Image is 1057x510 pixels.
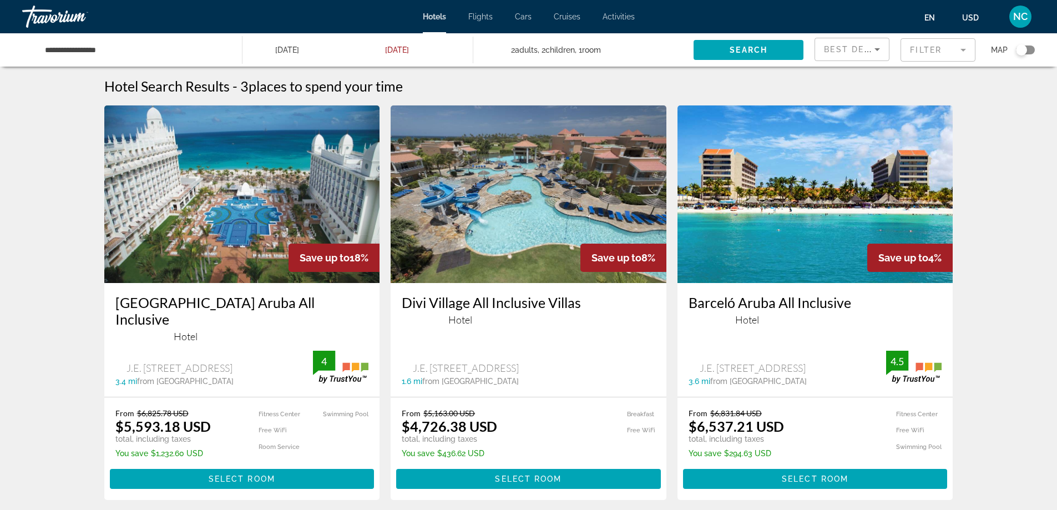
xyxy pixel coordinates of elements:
span: Children [545,46,575,54]
h2: 3 [240,78,403,94]
p: $294.63 USD [689,449,784,458]
span: Best Deals [824,45,882,54]
span: places to spend your time [249,78,403,94]
button: User Menu [1006,5,1035,28]
span: Hotel [448,314,472,326]
li: Free WiFi [608,425,655,436]
span: from [GEOGRAPHIC_DATA] [710,377,807,386]
span: You save [402,449,434,458]
span: From [115,408,134,418]
span: , 1 [575,42,601,58]
span: , 2 [538,42,575,58]
p: $1,232.60 USD [115,449,211,458]
button: Filter [901,38,975,62]
del: $6,825.78 USD [137,408,189,418]
div: 8% [580,244,666,272]
button: Check-in date: Nov 6, 2025 Check-out date: Nov 12, 2025 [242,33,474,67]
a: Select Room [396,472,661,484]
span: Save up to [878,252,928,264]
img: Hotel image [391,105,666,283]
li: Swimming Pool [877,442,942,453]
button: Travelers: 2 adults, 2 children [473,33,694,67]
span: NC [1013,11,1028,22]
div: 4.5 [886,355,908,368]
img: Hotel image [677,105,953,283]
p: $436.62 USD [402,449,497,458]
button: Change currency [962,9,989,26]
span: from [GEOGRAPHIC_DATA] [422,377,519,386]
span: J.E. [STREET_ADDRESS] [700,362,806,374]
li: Swimming Pool [304,408,368,420]
span: en [924,13,935,22]
del: $5,163.00 USD [423,408,475,418]
span: From [689,408,707,418]
span: from [GEOGRAPHIC_DATA] [137,377,234,386]
span: Room [582,46,601,54]
del: $6,831.84 USD [710,408,762,418]
p: total, including taxes [115,435,211,443]
span: You save [689,449,721,458]
span: - [232,78,237,94]
a: Select Room [683,472,948,484]
div: 4% [867,244,953,272]
span: Select Room [209,474,275,483]
a: Select Room [110,472,375,484]
span: You save [115,449,148,458]
span: J.E. [STREET_ADDRESS] [413,362,519,374]
a: Hotel image [104,105,380,283]
span: Hotel [735,314,759,326]
a: [GEOGRAPHIC_DATA] Aruba All Inclusive [115,294,369,327]
a: Activities [603,12,635,21]
button: Toggle map [1008,45,1035,55]
span: Map [991,42,1008,58]
a: Barceló Aruba All Inclusive [689,294,942,311]
button: Search [694,40,803,60]
span: Adults [515,46,538,54]
a: Cars [515,12,532,21]
a: Travorium [22,2,133,31]
ins: $6,537.21 USD [689,418,784,435]
ins: $5,593.18 USD [115,418,211,435]
a: Cruises [554,12,580,21]
span: 2 [511,42,538,58]
span: Select Room [782,474,848,483]
span: 3.6 mi [689,377,710,386]
p: total, including taxes [402,435,497,443]
button: Select Room [396,469,661,489]
mat-select: Sort by [824,43,880,56]
a: Hotels [423,12,446,21]
span: J.E. [STREET_ADDRESS] [127,362,232,374]
span: 1.6 mi [402,377,422,386]
a: Flights [468,12,493,21]
div: 4 star Hotel [689,314,942,326]
span: From [402,408,421,418]
img: trustyou-badge.svg [886,351,942,383]
span: USD [962,13,979,22]
button: Select Room [683,469,948,489]
li: Fitness Center [877,408,942,420]
span: Save up to [591,252,641,264]
li: Room Service [240,442,304,453]
div: 4 [313,355,335,368]
p: total, including taxes [689,435,784,443]
span: Select Room [495,474,562,483]
div: 18% [289,244,380,272]
span: Save up to [300,252,350,264]
div: 4 star Hotel [402,314,655,326]
h1: Hotel Search Results [104,78,230,94]
a: Divi Village All Inclusive Villas [402,294,655,311]
li: Breakfast [608,408,655,420]
button: Change language [924,9,945,26]
button: Select Room [110,469,375,489]
li: Fitness Center [240,408,304,420]
span: 3.4 mi [115,377,137,386]
div: 5 star Hotel [115,330,369,342]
